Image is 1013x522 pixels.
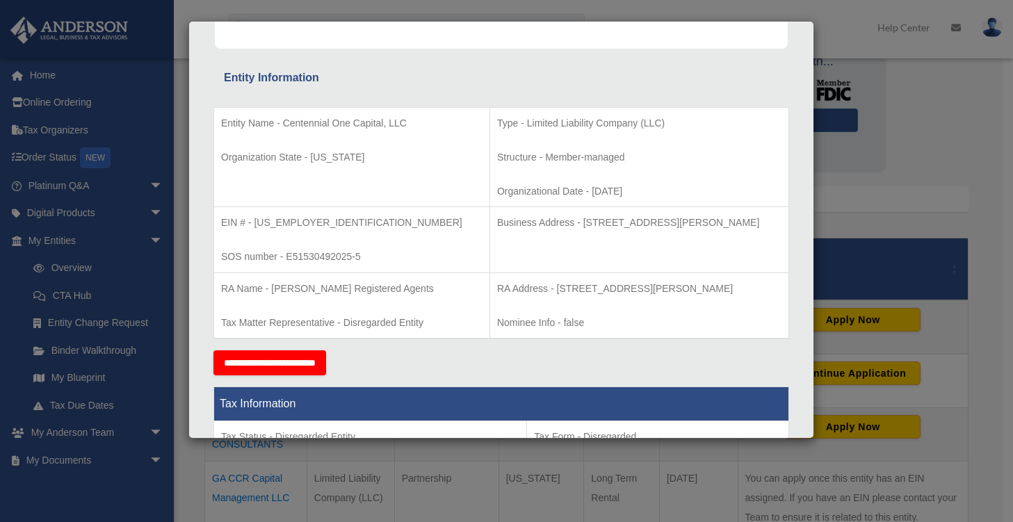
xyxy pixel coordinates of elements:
[497,214,781,231] p: Business Address - [STREET_ADDRESS][PERSON_NAME]
[497,280,781,297] p: RA Address - [STREET_ADDRESS][PERSON_NAME]
[221,428,519,446] p: Tax Status - Disregarded Entity
[221,280,483,297] p: RA Name - [PERSON_NAME] Registered Agents
[221,149,483,166] p: Organization State - [US_STATE]
[497,183,781,200] p: Organizational Date - [DATE]
[497,149,781,166] p: Structure - Member-managed
[497,314,781,332] p: Nominee Info - false
[221,214,483,231] p: EIN # - [US_EMPLOYER_IDENTIFICATION_NUMBER]
[214,387,789,421] th: Tax Information
[224,68,779,88] div: Entity Information
[221,248,483,266] p: SOS number - E51530492025-5
[221,314,483,332] p: Tax Matter Representative - Disregarded Entity
[534,428,781,446] p: Tax Form - Disregarded
[497,115,781,132] p: Type - Limited Liability Company (LLC)
[221,115,483,132] p: Entity Name - Centennial One Capital, LLC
